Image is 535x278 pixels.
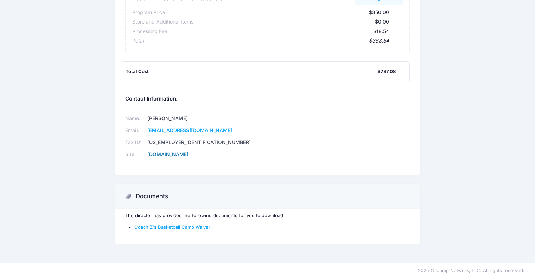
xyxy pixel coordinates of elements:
td: [PERSON_NAME] [145,112,258,124]
div: $0.00 [193,18,389,26]
a: [DOMAIN_NAME] [147,151,189,157]
td: Name: [125,112,145,124]
td: Tax ID: [125,136,145,148]
span: 2025 © Camp Network, LLC. All rights reserved. [418,267,524,273]
h5: Contact Information: [125,96,410,102]
p: The director has provided the following documents for you to download. [125,212,410,219]
td: Site: [125,148,145,160]
td: [US_EMPLOYER_IDENTIFICATION_NUMBER] [145,136,258,148]
a: [EMAIL_ADDRESS][DOMAIN_NAME] [147,127,232,133]
div: $368.54 [144,37,389,45]
div: Total Cost [126,68,377,75]
h3: Documents [136,193,168,200]
span: $350.00 [369,9,389,15]
div: Program Price [132,9,165,16]
a: Coach Z's Basketball Camp Waiver [134,224,210,230]
div: Total [132,37,144,45]
td: Email: [125,124,145,136]
div: $18.54 [167,28,389,35]
div: $737.08 [377,68,396,75]
div: Store and Additional Items [132,18,193,26]
div: Processing Fee [132,28,167,35]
